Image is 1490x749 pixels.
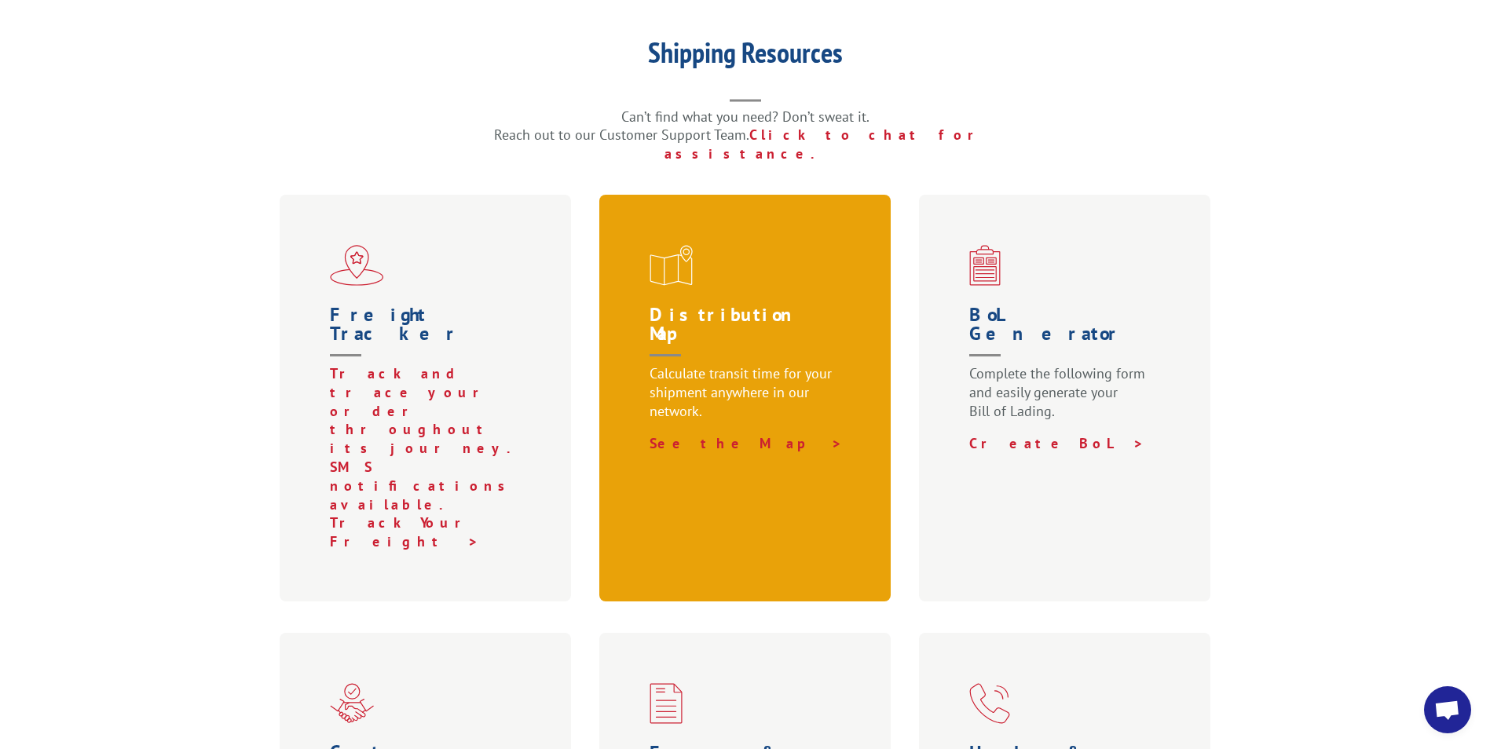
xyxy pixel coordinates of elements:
p: Track and trace your order throughout its journey. SMS notifications available. [330,364,528,513]
img: xgs-icon-credit-financing-forms-red [650,683,683,724]
p: Calculate transit time for your shipment anywhere in our network. [650,364,848,434]
p: Can’t find what you need? Don’t sweat it. Reach out to our Customer Support Team. [431,108,1060,163]
a: Track Your Freight > [330,513,483,550]
img: xgs-icon-flagship-distribution-model-red [330,245,384,286]
h1: Shipping Resources [431,38,1060,75]
img: xgs-icon-partner-red (1) [330,683,374,723]
p: Complete the following form and easily generate your Bill of Lading. [969,364,1167,434]
a: See the Map > [650,434,843,452]
a: Freight Tracker Track and trace your order throughout its journey. SMS notifications available. [330,305,528,513]
a: Click to chat for assistance. [664,126,996,163]
h1: BoL Generator [969,305,1167,364]
img: xgs-icon-help-and-support-red [969,683,1010,724]
img: xgs-icon-distribution-map-red [650,245,693,286]
a: Create BoL > [969,434,1144,452]
a: Open chat [1424,686,1471,733]
h1: Freight Tracker [330,305,528,364]
h1: Distribution Map [650,305,848,364]
img: xgs-icon-bo-l-generator-red [969,245,1001,286]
